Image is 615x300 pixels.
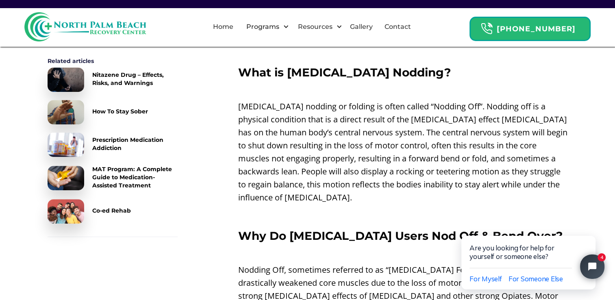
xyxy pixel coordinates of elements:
[48,199,178,224] a: Co-ed Rehab
[238,246,568,259] p: ‍
[48,165,178,191] a: MAT Program: A Complete Guide to Medication-Assisted Treatment
[48,57,178,65] div: Related articles
[480,22,493,35] img: Header Calendar Icons
[238,100,568,204] p: [MEDICAL_DATA] nodding or folding is often called “Nodding Off”. Nodding off is a physical condit...
[244,22,281,32] div: Programs
[238,65,451,79] strong: What is [MEDICAL_DATA] Nodding?
[92,165,178,189] div: MAT Program: A Complete Guide to Medication-Assisted Treatment
[238,45,568,58] p: ‍
[291,14,344,40] div: Resources
[238,83,568,96] p: ‍
[92,136,178,152] div: Prescription Medication Addiction
[92,107,148,115] div: How To Stay Sober
[296,22,334,32] div: Resources
[92,71,178,87] div: Nitazene Drug – Effects, Risks, and Warnings
[345,14,378,40] a: Gallery
[48,133,178,157] a: Prescription Medication Addiction
[48,67,178,92] a: Nitazene Drug – Effects, Risks, and Warnings
[497,24,576,33] strong: [PHONE_NUMBER]
[239,14,291,40] div: Programs
[469,13,591,41] a: Header Calendar Icons[PHONE_NUMBER]
[238,208,568,221] p: ‍
[92,207,131,215] div: Co-ed Rehab
[444,210,615,300] iframe: Tidio Chat
[380,14,416,40] a: Contact
[238,229,563,243] strong: Why Do [MEDICAL_DATA] Users Nod Off & Bend Over?
[48,100,178,124] a: How To Stay Sober
[208,14,238,40] a: Home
